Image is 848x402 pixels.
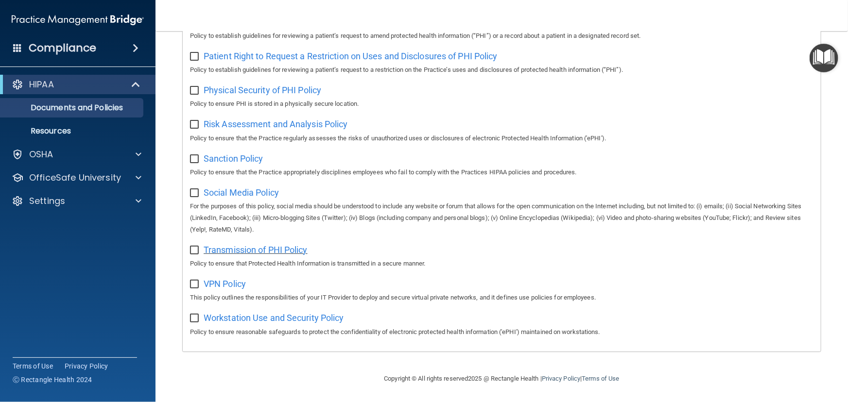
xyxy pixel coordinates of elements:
[204,187,279,198] span: Social Media Policy
[12,149,141,160] a: OSHA
[29,79,54,90] p: HIPAA
[12,195,141,207] a: Settings
[799,335,836,372] iframe: Drift Widget Chat Controller
[204,153,263,164] span: Sanction Policy
[12,10,144,30] img: PMB logo
[204,119,348,129] span: Risk Assessment and Analysis Policy
[190,167,813,178] p: Policy to ensure that the Practice appropriately disciplines employees who fail to comply with th...
[204,313,344,323] span: Workstation Use and Security Policy
[29,172,121,184] p: OfficeSafe University
[190,64,813,76] p: Policy to establish guidelines for reviewing a patient’s request to a restriction on the Practice...
[190,201,813,235] p: For the purposes of this policy, social media should be understood to include any website or foru...
[190,326,813,338] p: Policy to ensure reasonable safeguards to protect the confidentiality of electronic protected hea...
[190,133,813,144] p: Policy to ensure that the Practice regularly assesses the risks of unauthorized uses or disclosur...
[810,44,838,72] button: Open Resource Center
[204,85,321,95] span: Physical Security of PHI Policy
[542,375,580,382] a: Privacy Policy
[6,126,139,136] p: Resources
[190,30,813,42] p: Policy to establish guidelines for reviewing a patient’s request to amend protected health inform...
[12,79,141,90] a: HIPAA
[29,149,53,160] p: OSHA
[12,172,141,184] a: OfficeSafe University
[204,245,308,255] span: Transmission of PHI Policy
[190,98,813,110] p: Policy to ensure PHI is stored in a physically secure location.
[582,375,619,382] a: Terms of Use
[29,41,96,55] h4: Compliance
[190,292,813,303] p: This policy outlines the responsibilities of your IT Provider to deploy and secure virtual privat...
[325,363,679,394] div: Copyright © All rights reserved 2025 @ Rectangle Health | |
[6,103,139,113] p: Documents and Policies
[65,361,108,371] a: Privacy Policy
[13,375,92,385] span: Ⓒ Rectangle Health 2024
[190,258,813,269] p: Policy to ensure that Protected Health Information is transmitted in a secure manner.
[29,195,65,207] p: Settings
[204,279,246,289] span: VPN Policy
[13,361,53,371] a: Terms of Use
[204,51,498,61] span: Patient Right to Request a Restriction on Uses and Disclosures of PHI Policy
